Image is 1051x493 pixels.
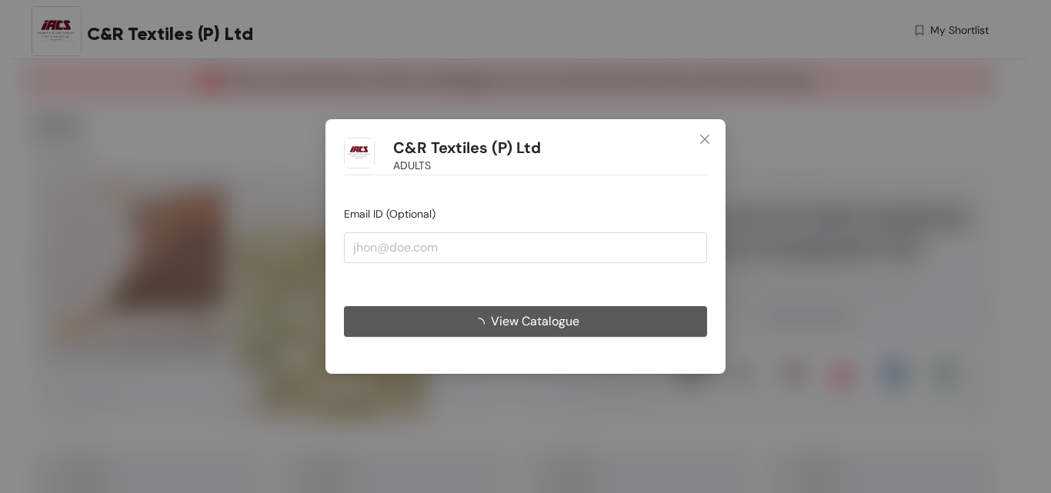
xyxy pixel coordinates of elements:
span: loading [472,318,491,330]
span: Email ID (Optional) [344,207,435,221]
button: Close [684,119,726,161]
img: Buyer Portal [344,138,375,168]
span: View Catalogue [491,311,579,331]
button: View Catalogue [344,306,707,337]
input: jhon@doe.com [344,232,707,263]
h1: C&R Textiles (P) Ltd [393,138,541,158]
span: close [699,133,711,145]
span: ADULTS [393,157,431,174]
